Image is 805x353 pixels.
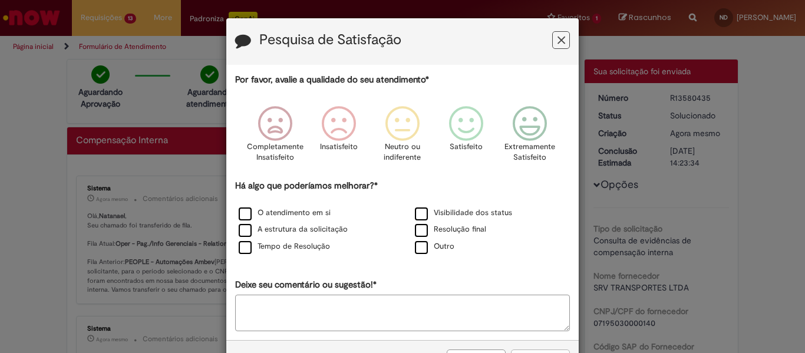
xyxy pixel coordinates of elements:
[504,141,555,163] p: Extremamente Satisfeito
[309,97,369,178] div: Insatisfeito
[415,224,486,235] label: Resolução final
[259,32,401,48] label: Pesquisa de Satisfação
[239,207,331,219] label: O atendimento em si
[245,97,305,178] div: Completamente Insatisfeito
[235,180,570,256] div: Há algo que poderíamos melhorar?*
[239,224,348,235] label: A estrutura da solicitação
[500,97,560,178] div: Extremamente Satisfeito
[450,141,483,153] p: Satisfeito
[235,74,429,86] label: Por favor, avalie a qualidade do seu atendimento*
[415,241,454,252] label: Outro
[235,279,377,291] label: Deixe seu comentário ou sugestão!*
[415,207,512,219] label: Visibilidade dos status
[247,141,303,163] p: Completamente Insatisfeito
[381,141,424,163] p: Neutro ou indiferente
[320,141,358,153] p: Insatisfeito
[239,241,330,252] label: Tempo de Resolução
[372,97,433,178] div: Neutro ou indiferente
[436,97,496,178] div: Satisfeito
